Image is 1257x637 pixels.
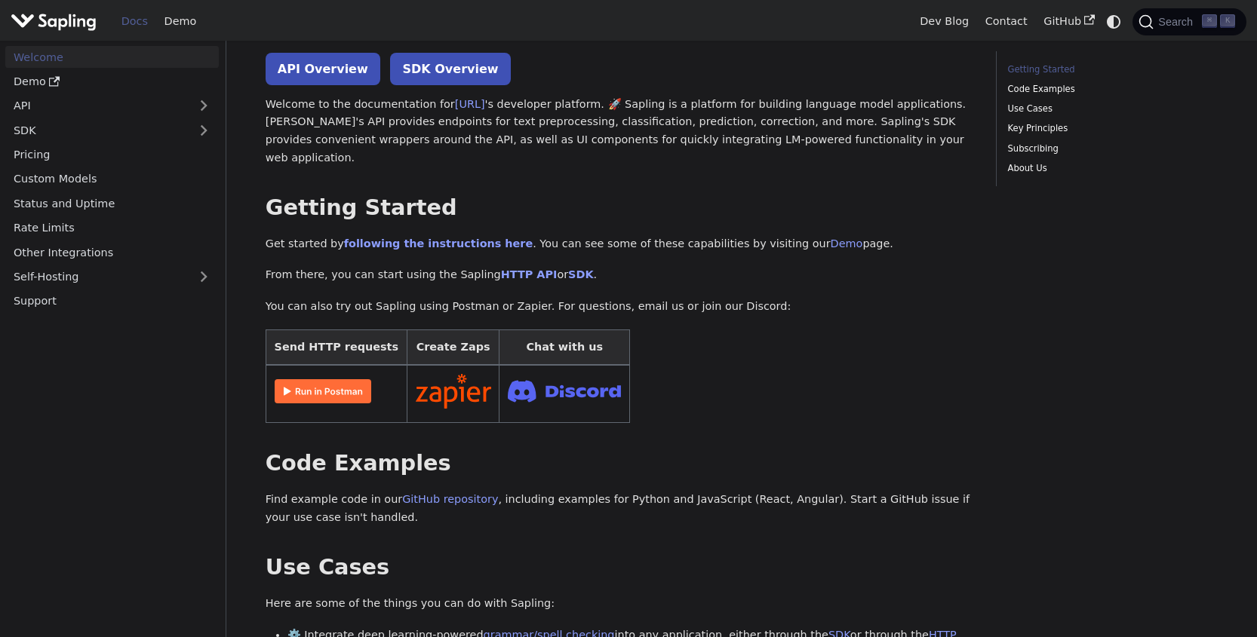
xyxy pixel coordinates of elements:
kbd: ⌘ [1202,14,1217,28]
p: Get started by . You can see some of these capabilities by visiting our page. [266,235,975,253]
th: Create Zaps [407,329,499,365]
h2: Use Cases [266,554,975,581]
a: Use Cases [1008,102,1212,116]
img: Connect in Zapier [416,374,491,409]
a: API [5,95,189,117]
a: Custom Models [5,168,219,190]
a: Demo [831,237,863,250]
a: SDK [5,119,189,141]
a: Demo [5,71,219,93]
a: Contact [977,10,1036,33]
p: Here are some of the things you can do with Sapling: [266,595,975,613]
a: About Us [1008,161,1212,176]
button: Expand sidebar category 'SDK' [189,119,219,141]
a: Pricing [5,144,219,166]
a: following the instructions here [344,237,533,250]
a: Key Principles [1008,121,1212,136]
a: GitHub [1035,10,1102,33]
a: Docs [113,10,156,33]
a: SDK Overview [390,53,510,85]
a: GitHub repository [402,493,498,505]
a: Status and Uptime [5,192,219,214]
button: Switch between dark and light mode (currently system mode) [1103,11,1125,32]
a: Demo [156,10,204,33]
h2: Getting Started [266,194,975,222]
a: Sapling.ai [11,11,102,32]
th: Send HTTP requests [266,329,407,365]
a: [URL] [455,98,485,110]
span: Search [1154,16,1202,28]
img: Join Discord [508,375,621,406]
a: Code Examples [1008,82,1212,96]
a: Welcome [5,46,219,68]
a: Self-Hosting [5,266,219,288]
a: SDK [568,268,593,280]
h2: Code Examples [266,450,975,477]
p: You can also try out Sapling using Postman or Zapier. For questions, email us or join our Discord: [266,298,975,316]
a: Subscribing [1008,142,1212,156]
img: Sapling.ai [11,11,97,32]
a: Other Integrations [5,241,219,263]
img: Run in Postman [275,379,371,403]
a: HTTP API [501,268,558,280]
p: Find example code in our , including examples for Python and JavaScript (React, Angular). Start a... [266,491,975,527]
a: Dev Blog [911,10,976,33]
th: Chat with us [499,329,630,365]
button: Search (Command+K) [1133,8,1246,35]
p: From there, you can start using the Sapling or . [266,266,975,284]
a: Getting Started [1008,63,1212,77]
a: Rate Limits [5,217,219,239]
a: API Overview [266,53,380,85]
button: Expand sidebar category 'API' [189,95,219,117]
p: Welcome to the documentation for 's developer platform. 🚀 Sapling is a platform for building lang... [266,96,975,167]
kbd: K [1220,14,1235,28]
a: Support [5,290,219,312]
